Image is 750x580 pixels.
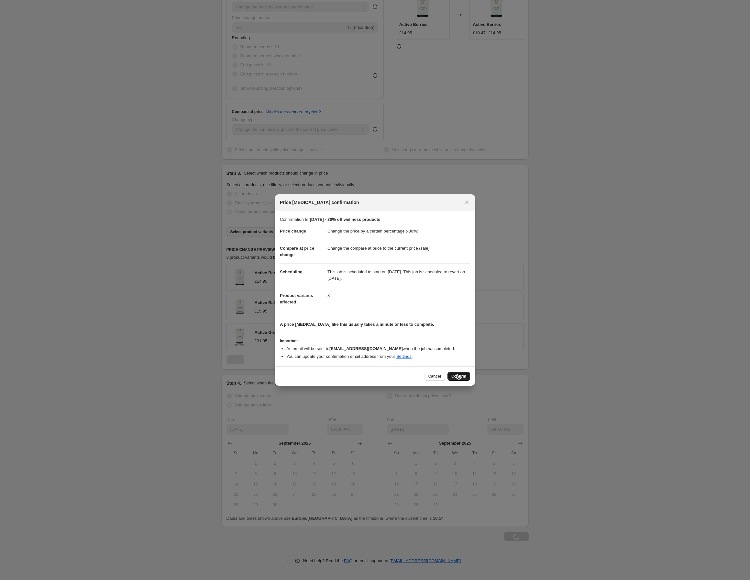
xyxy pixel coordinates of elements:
[280,269,303,274] span: Scheduling
[428,374,441,379] span: Cancel
[310,217,380,222] b: [DATE] - 30% off wellness products
[462,198,471,207] button: Close
[280,338,470,344] h3: Important
[280,199,359,206] span: Price [MEDICAL_DATA] confirmation
[327,223,470,240] dd: Change the price by a certain percentage (-30%)
[286,346,470,352] li: An email will be sent to when the job has completed .
[327,263,470,287] dd: This job is scheduled to start on [DATE]. This job is scheduled to revert on [DATE].
[425,372,445,381] button: Cancel
[280,293,313,304] span: Product variants affected
[286,353,470,360] li: You can update your confirmation email address from your .
[396,354,412,359] a: Settings
[327,240,470,257] dd: Change the compare at price to the current price (sale)
[280,246,314,257] span: Compare at price change
[280,322,434,327] b: A price [MEDICAL_DATA] like this usually takes a minute or less to complete.
[280,229,306,233] span: Price change
[280,216,470,223] p: Confirmation for
[327,287,470,304] dd: 3
[329,346,403,351] b: [EMAIL_ADDRESS][DOMAIN_NAME]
